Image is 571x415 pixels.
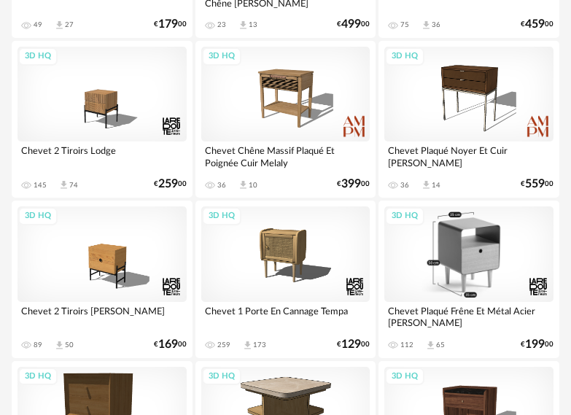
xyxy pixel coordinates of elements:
[238,179,249,190] span: Download icon
[385,47,424,66] div: 3D HQ
[525,340,545,349] span: 199
[202,47,241,66] div: 3D HQ
[217,20,226,29] div: 23
[521,340,553,349] div: € 00
[253,341,266,349] div: 173
[525,20,545,29] span: 459
[341,340,361,349] span: 129
[384,141,553,171] div: Chevet Plaqué Noyer Et Cuir [PERSON_NAME]
[154,340,187,349] div: € 00
[201,302,370,331] div: Chevet 1 Porte En Cannage Tempa
[18,207,58,225] div: 3D HQ
[195,201,376,357] a: 3D HQ Chevet 1 Porte En Cannage Tempa 259 Download icon 173 €12900
[18,47,58,66] div: 3D HQ
[65,20,74,29] div: 27
[378,41,559,198] a: 3D HQ Chevet Plaqué Noyer Et Cuir [PERSON_NAME] 36 Download icon 14 €55900
[337,20,370,29] div: € 00
[217,341,230,349] div: 259
[202,207,241,225] div: 3D HQ
[385,368,424,386] div: 3D HQ
[249,181,257,190] div: 10
[158,340,178,349] span: 169
[432,20,440,29] div: 36
[384,302,553,331] div: Chevet Plaqué Frêne Et Métal Acier [PERSON_NAME]
[202,368,241,386] div: 3D HQ
[158,20,178,29] span: 179
[34,181,47,190] div: 145
[18,302,187,331] div: Chevet 2 Tiroirs [PERSON_NAME]
[154,179,187,189] div: € 00
[242,340,253,351] span: Download icon
[54,340,65,351] span: Download icon
[34,341,42,349] div: 89
[432,181,440,190] div: 14
[238,20,249,31] span: Download icon
[249,20,257,29] div: 13
[421,20,432,31] span: Download icon
[385,207,424,225] div: 3D HQ
[18,141,187,171] div: Chevet 2 Tiroirs Lodge
[525,179,545,189] span: 559
[378,201,559,357] a: 3D HQ Chevet Plaqué Frêne Et Métal Acier [PERSON_NAME] 112 Download icon 65 €19900
[341,179,361,189] span: 399
[217,181,226,190] div: 36
[34,20,42,29] div: 49
[195,41,376,198] a: 3D HQ Chevet Chêne Massif Plaqué Et Poignée Cuir Melaly 36 Download icon 10 €39900
[400,181,409,190] div: 36
[58,179,69,190] span: Download icon
[521,179,553,189] div: € 00
[201,141,370,171] div: Chevet Chêne Massif Plaqué Et Poignée Cuir Melaly
[421,179,432,190] span: Download icon
[69,181,78,190] div: 74
[18,368,58,386] div: 3D HQ
[65,341,74,349] div: 50
[12,41,193,198] a: 3D HQ Chevet 2 Tiroirs Lodge 145 Download icon 74 €25900
[400,341,413,349] div: 112
[425,340,436,351] span: Download icon
[521,20,553,29] div: € 00
[337,340,370,349] div: € 00
[341,20,361,29] span: 499
[158,179,178,189] span: 259
[54,20,65,31] span: Download icon
[436,341,445,349] div: 65
[12,201,193,357] a: 3D HQ Chevet 2 Tiroirs [PERSON_NAME] 89 Download icon 50 €16900
[337,179,370,189] div: € 00
[154,20,187,29] div: € 00
[400,20,409,29] div: 75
